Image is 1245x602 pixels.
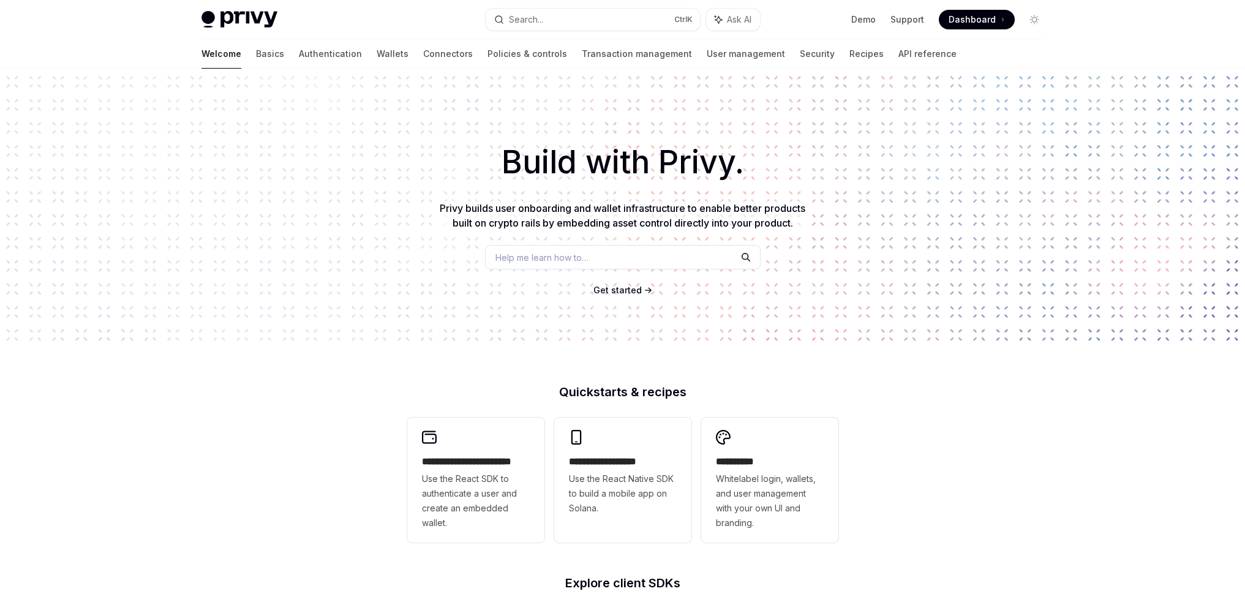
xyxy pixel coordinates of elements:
[939,10,1015,29] a: Dashboard
[851,13,876,26] a: Demo
[890,13,924,26] a: Support
[20,138,1225,186] h1: Build with Privy.
[201,11,277,28] img: light logo
[201,39,241,69] a: Welcome
[422,472,530,530] span: Use the React SDK to authenticate a user and create an embedded wallet.
[256,39,284,69] a: Basics
[706,9,760,31] button: Ask AI
[1025,10,1044,29] button: Toggle dark mode
[949,13,996,26] span: Dashboard
[407,577,838,589] h2: Explore client SDKs
[800,39,835,69] a: Security
[701,418,838,543] a: **** *****Whitelabel login, wallets, and user management with your own UI and branding.
[849,39,884,69] a: Recipes
[727,13,751,26] span: Ask AI
[593,284,642,296] a: Get started
[554,418,691,543] a: **** **** **** ***Use the React Native SDK to build a mobile app on Solana.
[487,39,567,69] a: Policies & controls
[509,12,543,27] div: Search...
[569,472,677,516] span: Use the React Native SDK to build a mobile app on Solana.
[299,39,362,69] a: Authentication
[716,472,824,530] span: Whitelabel login, wallets, and user management with your own UI and branding.
[707,39,785,69] a: User management
[423,39,473,69] a: Connectors
[407,386,838,398] h2: Quickstarts & recipes
[674,15,693,24] span: Ctrl K
[898,39,957,69] a: API reference
[495,251,589,264] span: Help me learn how to…
[486,9,700,31] button: Search...CtrlK
[440,202,805,229] span: Privy builds user onboarding and wallet infrastructure to enable better products built on crypto ...
[377,39,408,69] a: Wallets
[582,39,692,69] a: Transaction management
[593,285,642,295] span: Get started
